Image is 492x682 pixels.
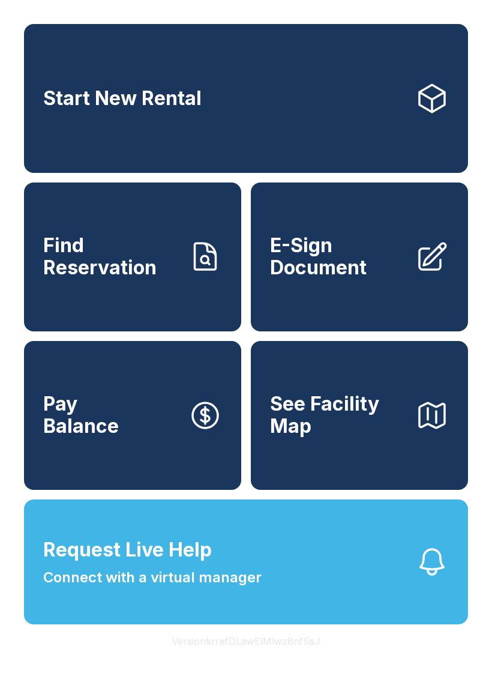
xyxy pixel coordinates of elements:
button: See Facility Map [251,341,468,490]
span: Connect with a virtual manager [43,567,262,588]
a: Find Reservation [24,183,241,331]
span: Find Reservation [43,235,179,279]
span: Start New Rental [43,88,202,110]
span: See Facility Map [270,393,406,437]
button: PayBalance [24,341,241,490]
span: Pay Balance [43,393,119,437]
a: E-Sign Document [251,183,468,331]
button: VersionkrrefDLawElMlwz8nfSsJ [162,624,330,658]
span: E-Sign Document [270,235,406,279]
button: Request Live HelpConnect with a virtual manager [24,499,468,624]
a: Start New Rental [24,24,468,173]
span: Request Live Help [43,536,212,564]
